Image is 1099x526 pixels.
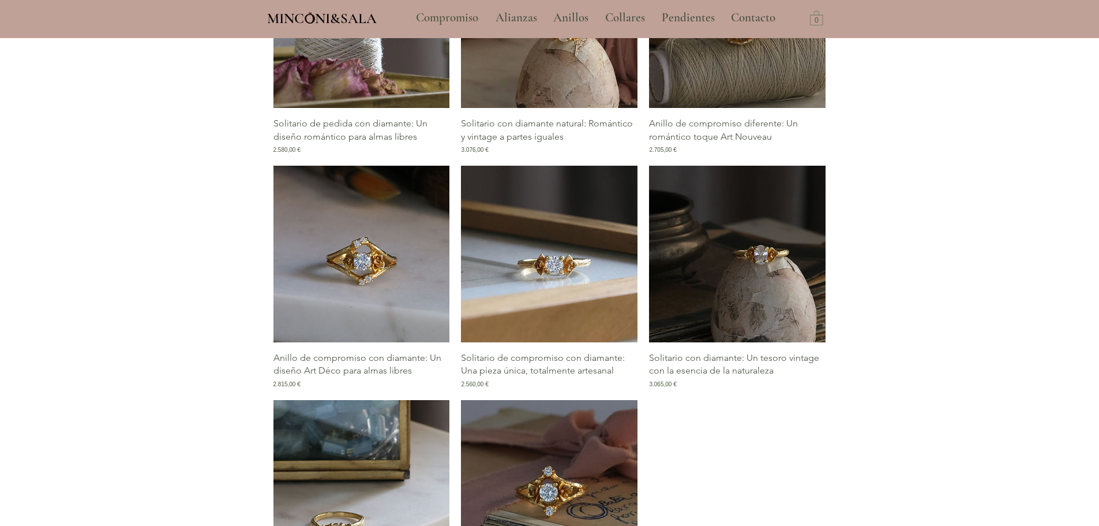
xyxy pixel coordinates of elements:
[461,146,488,154] span: 3.076,00 €
[487,3,545,32] a: Alianzas
[410,3,484,32] p: Compromiso
[653,3,722,32] a: Pendientes
[656,3,721,32] p: Pendientes
[273,146,301,154] span: 2.580,00 €
[461,117,637,143] p: Solitario con diamante natural: Romántico y vintage a partes iguales
[649,117,826,143] p: Anillo de compromiso diferente: Un romántico toque Art Nouveau
[461,352,637,389] a: Solitario de compromiso con diamante: Una pieza única, totalmente artesanal2.560,00 €
[273,352,450,378] p: Anillo de compromiso con diamante: Un diseño Art Déco para almas libres
[547,3,594,32] p: Anillos
[305,12,315,24] img: Minconi Sala
[273,380,301,389] span: 2.815,00 €
[810,10,823,25] a: Carrito con 0 ítems
[597,3,653,32] a: Collares
[273,166,450,389] div: Galería de Anillo de compromiso con diamante: Un diseño Art Déco para almas libres
[722,3,785,32] a: Contacto
[461,352,637,378] p: Solitario de compromiso con diamante: Una pieza única, totalmente artesanal
[407,3,487,32] a: Compromiso
[725,3,781,32] p: Contacto
[461,380,488,389] span: 2.560,00 €
[649,352,826,378] p: Solitario con diamante: Un tesoro vintage con la esencia de la naturaleza
[649,146,676,154] span: 2.705,00 €
[267,10,377,27] span: MINCONI&SALA
[267,8,377,27] a: MINCONI&SALA
[273,117,450,143] p: Solitario de pedida con diamante: Un diseño romántico para almas libres
[599,3,651,32] p: Collares
[649,380,676,389] span: 3.065,00 €
[273,117,450,154] a: Solitario de pedida con diamante: Un diseño romántico para almas libres2.580,00 €
[273,352,450,389] a: Anillo de compromiso con diamante: Un diseño Art Déco para almas libres2.815,00 €
[649,117,826,154] a: Anillo de compromiso diferente: Un romántico toque Art Nouveau2.705,00 €
[490,3,543,32] p: Alianzas
[461,117,637,154] a: Solitario con diamante natural: Romántico y vintage a partes iguales3.076,00 €
[461,166,637,389] div: Galería de Solitario de compromiso con diamante: Una pieza única, totalmente artesanal
[649,352,826,389] a: Solitario con diamante: Un tesoro vintage con la esencia de la naturaleza3.065,00 €
[649,166,826,389] div: Galería de Solitario con diamante: Un tesoro vintage con la esencia de la naturaleza
[385,3,807,32] nav: Sitio
[815,17,819,25] text: 0
[545,3,597,32] a: Anillos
